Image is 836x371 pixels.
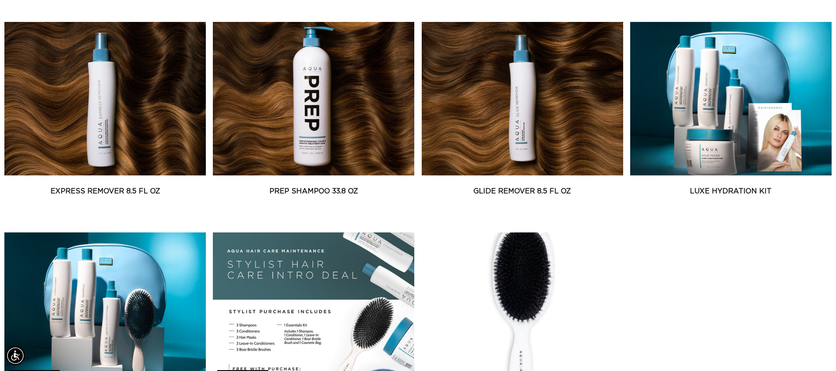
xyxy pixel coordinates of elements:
[792,329,836,371] iframe: Chat Widget
[4,186,206,196] a: Express Remover 8.5 fl oz
[422,186,623,196] a: Glide Remover 8.5 fl oz
[6,346,25,365] div: Accessibility Menu
[213,186,414,196] a: Prep Shampoo 33.8 oz
[630,186,832,196] a: Luxe Hydration Kit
